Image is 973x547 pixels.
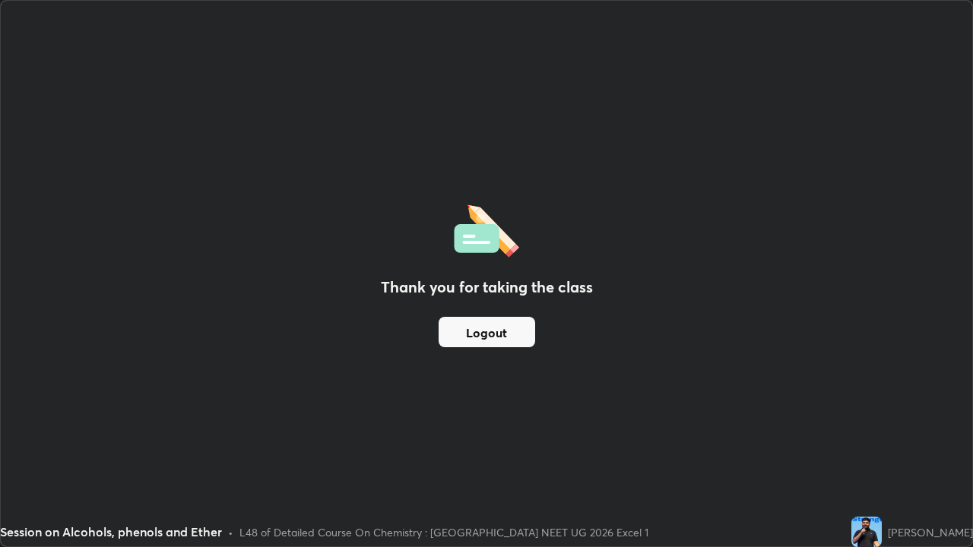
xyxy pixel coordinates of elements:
[239,524,648,540] div: L48 of Detailed Course On Chemistry : [GEOGRAPHIC_DATA] NEET UG 2026 Excel 1
[439,317,535,347] button: Logout
[381,276,593,299] h2: Thank you for taking the class
[454,200,519,258] img: offlineFeedback.1438e8b3.svg
[888,524,973,540] div: [PERSON_NAME]
[851,517,882,547] img: 923bd58323b842618b613ca619627065.jpg
[228,524,233,540] div: •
